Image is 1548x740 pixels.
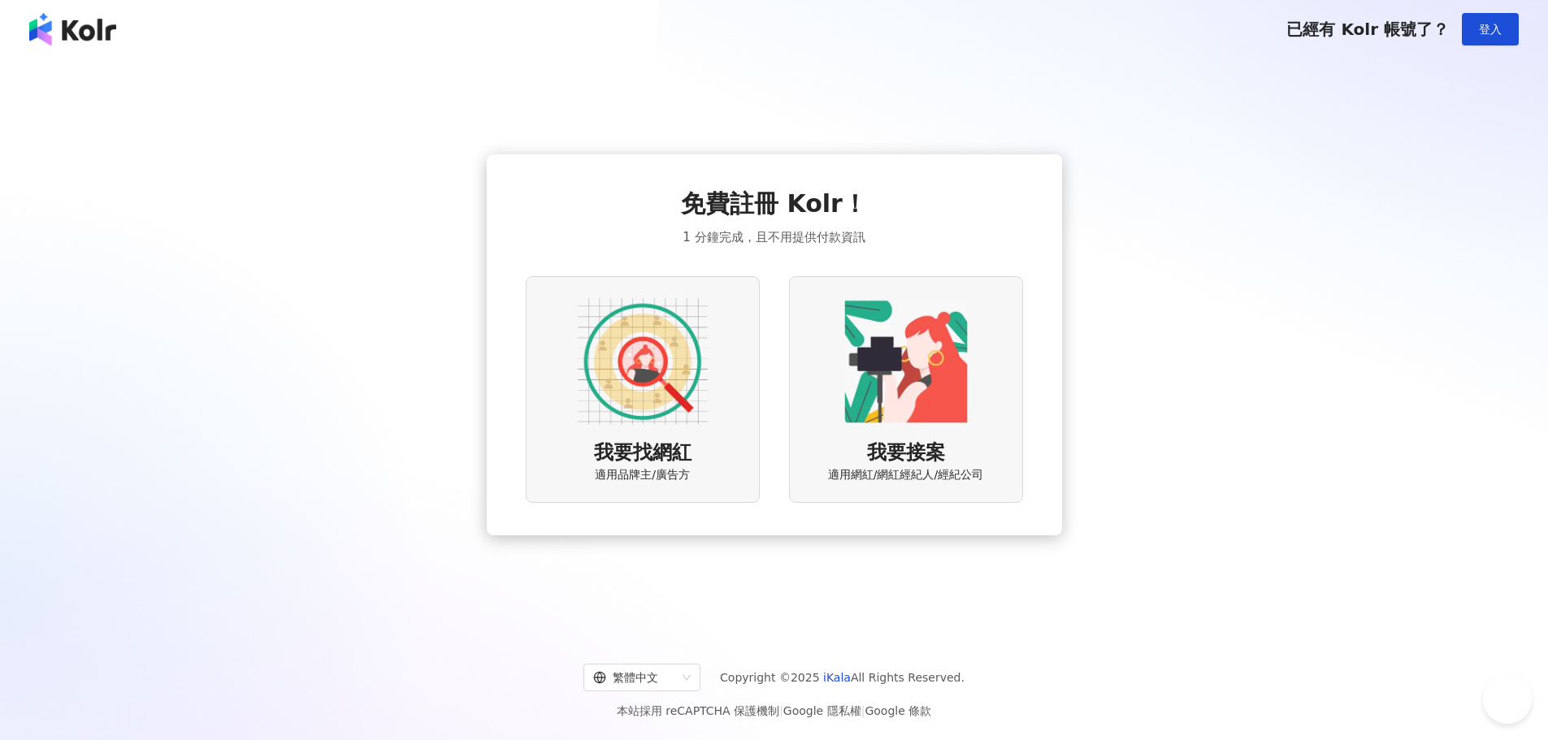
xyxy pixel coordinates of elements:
span: 適用網紅/網紅經紀人/經紀公司 [828,467,983,483]
img: logo [29,13,116,45]
span: | [779,704,783,717]
span: 我要找網紅 [594,439,692,467]
iframe: Help Scout Beacon - Open [1483,675,1532,724]
span: 免費註冊 Kolr！ [681,187,867,221]
img: AD identity option [578,296,708,426]
span: 1 分鐘完成，且不用提供付款資訊 [683,227,865,247]
span: Copyright © 2025 All Rights Reserved. [720,668,965,687]
a: iKala [823,671,851,684]
span: 我要接案 [867,439,945,467]
img: KOL identity option [841,296,971,426]
span: | [861,704,865,717]
a: Google 隱私權 [783,704,861,717]
button: 登入 [1462,13,1519,45]
span: 已經有 Kolr 帳號了？ [1286,19,1449,39]
span: 適用品牌主/廣告方 [595,467,690,483]
span: 登入 [1479,23,1502,36]
span: 本站採用 reCAPTCHA 保護機制 [617,701,931,721]
div: 繁體中文 [593,664,676,690]
a: Google 條款 [865,704,931,717]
